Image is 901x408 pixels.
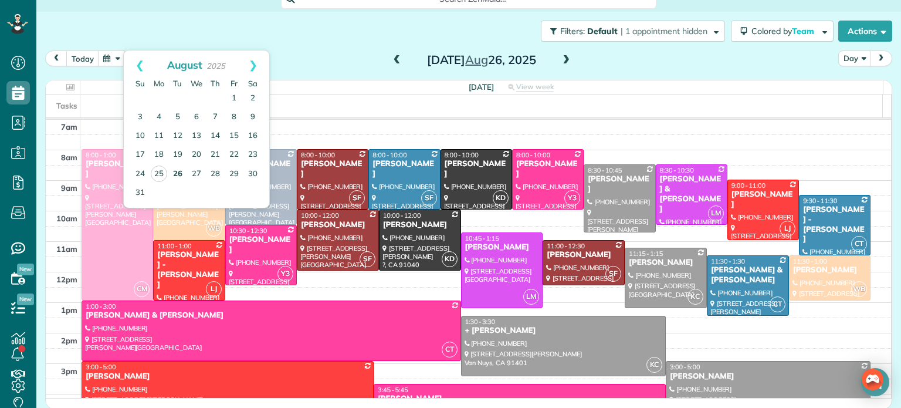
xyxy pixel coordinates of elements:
[206,165,225,184] a: 28
[56,214,77,223] span: 10am
[731,190,795,210] div: [PERSON_NAME]
[206,221,222,237] span: WB
[731,21,834,42] button: Colored byTeam
[445,151,479,159] span: 8:00 - 10:00
[751,26,818,36] span: Colored by
[382,220,458,230] div: [PERSON_NAME]
[372,159,436,179] div: [PERSON_NAME]
[134,281,150,297] span: CM
[493,190,509,206] span: KD
[131,127,150,146] a: 10
[61,397,77,406] span: 4pm
[803,197,837,205] span: 9:30 - 11:30
[168,108,187,127] a: 5
[802,205,867,245] div: [PERSON_NAME] - [PERSON_NAME]
[792,26,816,36] span: Team
[225,89,243,108] a: 1
[731,181,765,190] span: 9:00 - 11:00
[465,234,499,242] span: 10:45 - 1:15
[225,165,243,184] a: 29
[56,101,77,110] span: Tasks
[301,211,339,220] span: 10:00 - 12:00
[187,108,206,127] a: 6
[560,26,585,36] span: Filters:
[61,336,77,345] span: 2pm
[383,211,421,220] span: 10:00 - 12:00
[17,264,34,275] span: New
[225,146,243,164] a: 22
[56,244,77,254] span: 11am
[151,166,167,182] a: 25
[61,153,77,162] span: 8am
[131,108,150,127] a: 3
[792,265,868,275] div: [PERSON_NAME]
[61,366,77,376] span: 3pm
[421,190,437,206] span: SF
[168,165,187,184] a: 26
[349,190,365,206] span: SF
[838,21,892,42] button: Actions
[66,50,99,66] button: today
[206,108,225,127] a: 7
[442,342,458,358] span: CT
[408,53,555,66] h2: [DATE] 26, 2025
[465,242,540,252] div: [PERSON_NAME]
[154,79,164,88] span: Monday
[168,146,187,164] a: 19
[61,183,77,193] span: 9am
[669,372,867,382] div: [PERSON_NAME]
[564,190,580,206] span: Y3
[45,50,67,66] button: prev
[150,108,168,127] a: 4
[206,146,225,164] a: 21
[605,266,621,282] span: SF
[710,265,785,285] div: [PERSON_NAME] & [PERSON_NAME]
[670,363,700,371] span: 3:00 - 5:00
[444,159,509,179] div: [PERSON_NAME]
[300,220,375,230] div: [PERSON_NAME]
[378,386,408,394] span: 3:45 - 5:45
[793,257,827,265] span: 11:30 - 1:00
[277,266,293,282] span: Y3
[61,122,77,131] span: 7am
[301,151,335,159] span: 8:00 - 10:00
[711,257,745,265] span: 11:30 - 1:30
[17,294,34,305] span: New
[243,146,262,164] a: 23
[628,258,703,268] div: [PERSON_NAME]
[851,236,867,252] span: CT
[243,108,262,127] a: 9
[708,205,724,221] span: LM
[523,289,539,305] span: LM
[237,50,269,80] a: Next
[243,165,262,184] a: 30
[465,318,496,326] span: 1:30 - 3:30
[870,50,892,66] button: next
[621,26,707,36] span: | 1 appointment hidden
[167,58,202,71] span: August
[187,165,206,184] a: 27
[465,326,662,336] div: + [PERSON_NAME]
[225,127,243,146] a: 15
[780,221,795,237] span: LJ
[157,242,191,250] span: 11:00 - 1:00
[360,251,375,267] span: SF
[157,250,221,290] div: [PERSON_NAME] - [PERSON_NAME]
[547,242,585,250] span: 11:00 - 12:30
[646,357,662,373] span: KC
[131,184,150,203] a: 31
[131,165,150,184] a: 24
[248,79,258,88] span: Saturday
[535,21,725,42] a: Filters: Default | 1 appointment hidden
[587,174,652,194] div: [PERSON_NAME]
[546,250,621,260] div: [PERSON_NAME]
[372,151,407,159] span: 8:00 - 10:00
[131,146,150,164] a: 17
[191,79,202,88] span: Wednesday
[243,127,262,146] a: 16
[588,166,622,174] span: 8:30 - 10:45
[229,235,293,255] div: [PERSON_NAME]
[469,82,494,92] span: [DATE]
[86,302,116,311] span: 1:00 - 3:00
[173,79,182,88] span: Tuesday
